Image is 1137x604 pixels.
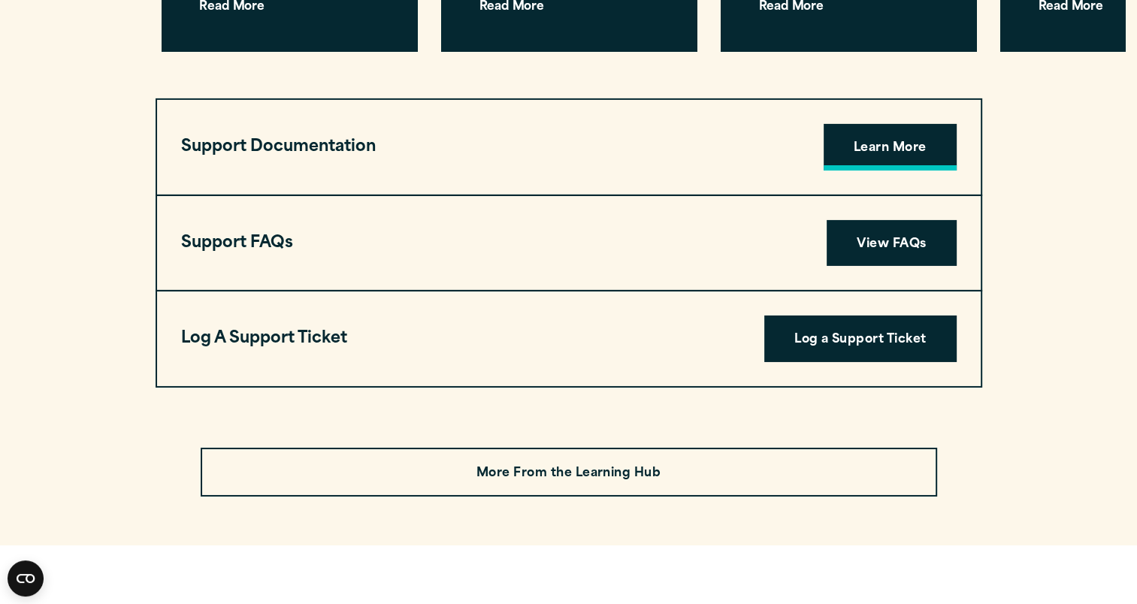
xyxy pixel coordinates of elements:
[181,229,293,258] h3: Support FAQs
[764,316,957,362] a: Log a Support Ticket
[827,220,956,267] a: View FAQs
[824,124,957,171] a: Learn More
[181,325,347,353] h3: Log A Support Ticket
[201,448,937,497] a: More From the Learning Hub
[181,133,376,162] h3: Support Documentation
[8,560,44,596] button: Open CMP widget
